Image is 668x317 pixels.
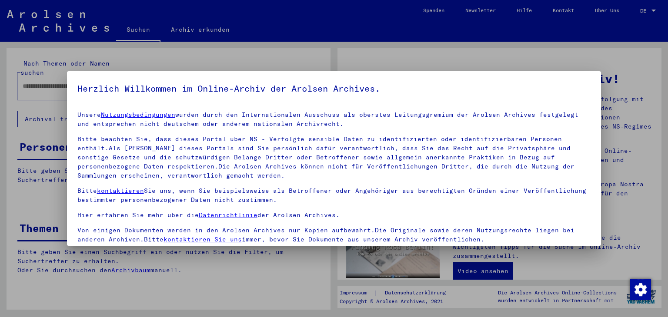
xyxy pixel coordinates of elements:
h5: Herzlich Willkommen im Online-Archiv der Arolsen Archives. [77,82,591,96]
a: kontaktieren [97,187,144,195]
a: kontaktieren Sie uns [164,235,242,243]
p: Bitte beachten Sie, dass dieses Portal über NS - Verfolgte sensible Daten zu identifizierten oder... [77,135,591,180]
p: Bitte Sie uns, wenn Sie beispielsweise als Betroffener oder Angehöriger aus berechtigten Gründen ... [77,186,591,205]
a: Datenrichtlinie [199,211,257,219]
p: Von einigen Dokumenten werden in den Arolsen Archives nur Kopien aufbewahrt.Die Originale sowie d... [77,226,591,244]
a: Nutzungsbedingungen [101,111,175,119]
p: Unsere wurden durch den Internationalen Ausschuss als oberstes Leitungsgremium der Arolsen Archiv... [77,110,591,129]
p: Hier erfahren Sie mehr über die der Arolsen Archives. [77,211,591,220]
img: Zustimmung ändern [630,279,651,300]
